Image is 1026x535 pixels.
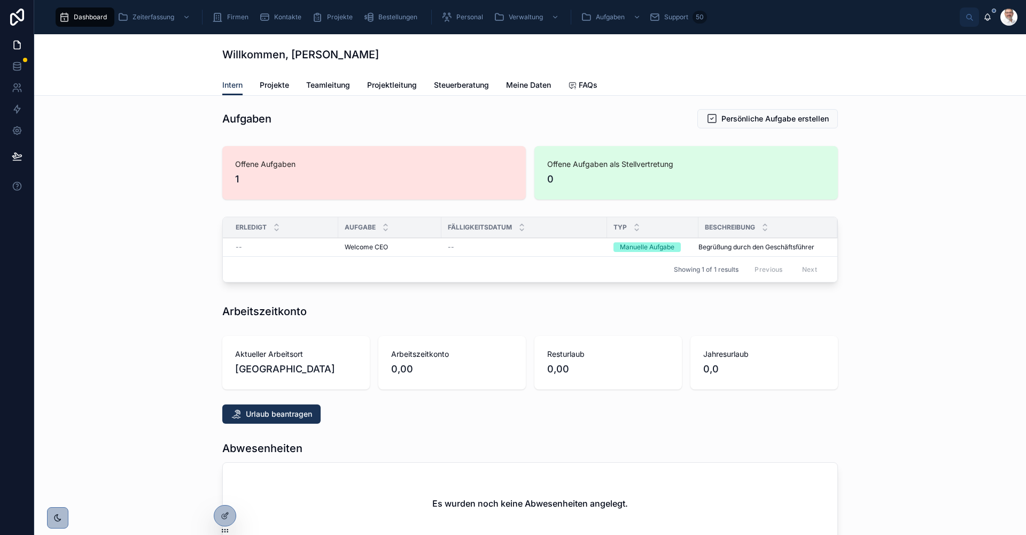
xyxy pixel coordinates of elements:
span: Dashboard [74,13,107,21]
span: Firmen [227,13,248,21]
a: Personal [438,7,491,27]
a: -- [236,243,332,251]
a: Welcome CEO [345,243,435,251]
a: Intern [222,75,243,96]
h1: Willkommen, [PERSON_NAME] [222,47,379,62]
span: Erledigt [236,223,267,232]
span: Projektleitung [367,80,417,90]
a: Teamleitung [306,75,350,97]
span: Offene Aufgaben als Stellvertretung [547,159,825,170]
a: Steuerberatung [434,75,489,97]
h1: Arbeitszeitkonto [222,304,307,319]
div: scrollable content [51,5,960,29]
span: Teamleitung [306,80,350,90]
span: 0,00 [391,362,513,377]
span: Aufgabe [345,223,376,232]
span: Intern [222,80,243,90]
span: 0,00 [547,362,669,377]
span: -- [236,243,242,251]
a: Manuelle Aufgabe [613,242,692,252]
span: Bestellungen [378,13,417,21]
span: Steuerberatung [434,80,489,90]
span: Arbeitszeitkonto [391,349,513,360]
a: Bestellungen [360,7,425,27]
span: Typ [613,223,627,232]
span: Persönliche Aufgabe erstellen [721,113,829,124]
span: Projekte [327,13,353,21]
span: Zeiterfassung [133,13,174,21]
a: Projekte [309,7,360,27]
span: Showing 1 of 1 results [674,265,739,274]
a: FAQs [568,75,597,97]
span: Urlaub beantragen [246,409,312,419]
span: Kontakte [274,13,301,21]
span: Verwaltung [509,13,543,21]
a: Projektleitung [367,75,417,97]
span: FAQs [579,80,597,90]
div: 50 [693,11,707,24]
a: Dashboard [56,7,114,27]
span: Welcome CEO [345,243,388,251]
a: Verwaltung [491,7,564,27]
a: Aufgaben [578,7,646,27]
a: Begrüßung durch den Geschäftsführer [698,243,825,251]
span: 1 [235,172,513,187]
span: -- [448,243,454,251]
a: Firmen [209,7,256,27]
span: Support [664,13,688,21]
span: Fälligkeitsdatum [448,223,512,232]
button: Urlaub beantragen [222,404,321,424]
span: Offene Aufgaben [235,159,513,170]
span: Beschreibung [705,223,755,232]
span: [GEOGRAPHIC_DATA] [235,362,357,377]
h2: Es wurden noch keine Abwesenheiten angelegt. [432,497,628,510]
span: 0 [547,172,825,187]
span: Resturlaub [547,349,669,360]
a: Kontakte [256,7,309,27]
a: Meine Daten [506,75,551,97]
span: 0,0 [703,362,825,377]
h1: Aufgaben [222,111,271,126]
span: Projekte [260,80,289,90]
div: Manuelle Aufgabe [620,242,674,252]
a: Zeiterfassung [114,7,196,27]
h1: Abwesenheiten [222,441,302,456]
span: Begrüßung durch den Geschäftsführer [698,243,814,251]
span: Aktueller Arbeitsort [235,349,357,360]
a: Projekte [260,75,289,97]
span: Meine Daten [506,80,551,90]
a: Support50 [646,7,710,27]
span: Personal [456,13,483,21]
a: -- [448,243,601,251]
button: Persönliche Aufgabe erstellen [697,109,838,128]
span: Jahresurlaub [703,349,825,360]
span: Aufgaben [596,13,625,21]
